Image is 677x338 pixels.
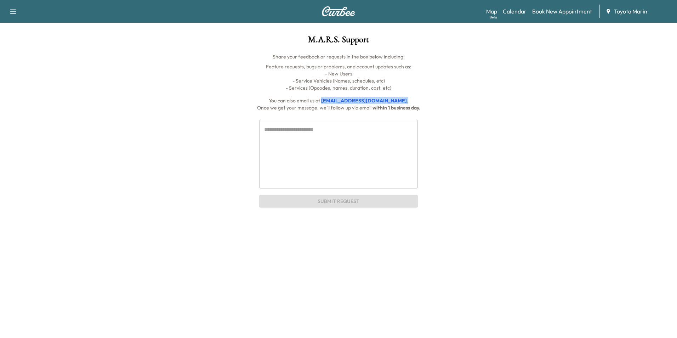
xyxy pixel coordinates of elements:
[614,7,647,16] span: Toyota Marin
[72,63,605,70] p: Feature requests, bugs or problems, and account updates such as:
[72,77,605,84] p: - Service Vehicles (Names, schedules, etc)
[490,15,497,20] div: Beta
[72,104,605,111] p: Once we get your message, we’ll follow up via email
[72,53,605,60] p: Share your feedback or requests in the box below including:
[72,97,605,104] p: You can also email us at .
[72,35,605,47] h1: M.A.R.S. Support
[322,6,355,16] img: Curbee Logo
[372,105,420,111] span: within 1 business day.
[486,7,497,16] a: MapBeta
[321,97,407,104] a: [EMAIL_ADDRESS][DOMAIN_NAME]
[72,84,605,91] p: - Services (Opcodes, names, duration, cost, etc)
[503,7,527,16] a: Calendar
[72,70,605,77] p: - New Users
[532,7,592,16] a: Book New Appointment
